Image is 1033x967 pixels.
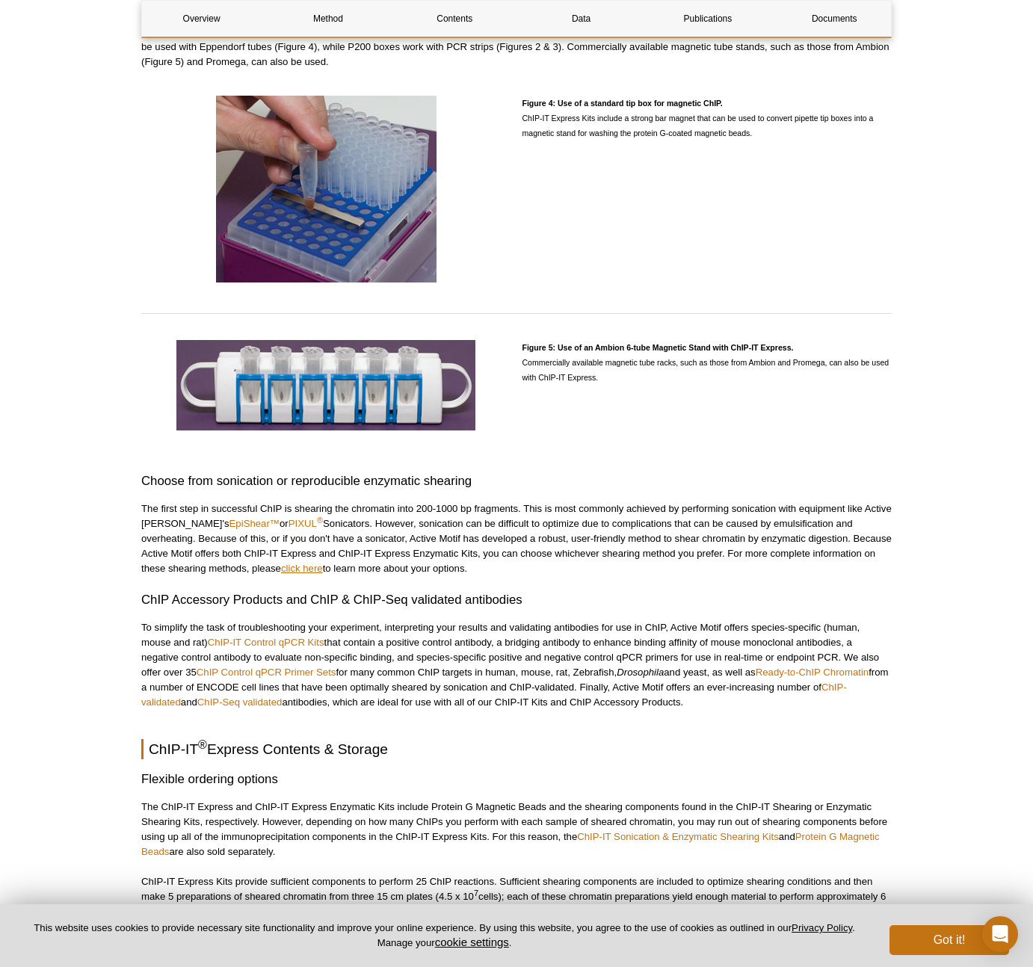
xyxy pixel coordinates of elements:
a: Protein G Magnetic Beads [141,831,880,857]
a: Contents [395,1,514,37]
button: Got it! [889,925,1009,955]
a: Publications [648,1,767,37]
a: EpiShear™ [229,518,280,529]
a: ChIP-validated [141,682,847,708]
sup: 7 [474,889,478,898]
span: Commercially available magnetic tube racks, such as those from Ambion and Promega, can also be us... [522,343,889,382]
h3: Flexible ordering options [141,770,892,788]
a: ChIP-IT Control qPCR Kits [208,637,324,648]
a: ChIP-Seq validated [197,696,283,708]
a: ChIP Control qPCR Primer Sets [197,667,336,678]
a: ChIP-IT Sonication & Enzymatic Shearing Kits [577,831,779,842]
strong: Figure 4: Use of a standard tip box for magnetic ChIP. [522,99,723,108]
p: ChIP-IT Express Kits provide sufficient components to perform 25 ChIP reactions. Sufficient shear... [141,874,892,934]
a: Privacy Policy [792,922,852,933]
div: Open Intercom Messenger [982,916,1018,952]
a: PIXUL® [289,518,323,529]
a: Documents [775,1,894,37]
h3: ChIP Accessory Products and ChIP & ChIP-Seq validated antibodies [141,591,892,609]
sup: ® [317,515,323,524]
a: Ready-to-ChIP Chromatin [756,667,869,678]
p: The first step in successful ChIP is shearing the chromatin into 200-1000 bp fragments. This is m... [141,501,892,576]
sup: ® [198,738,207,751]
h2: ChIP-IT Express Contents & Storage [141,739,892,759]
p: ChIP-IT Express Kits include a strong bar magnet that can be used to turn pipette tip boxes into ... [141,25,892,69]
button: cookie settings [435,936,509,948]
p: To simplify the task of troubleshooting your experiment, interpreting your results and validating... [141,620,892,710]
a: Data [522,1,641,37]
a: Overview [142,1,261,37]
i: Drosophila [617,667,664,678]
p: The ChIP-IT Express and ChIP-IT Express Enzymatic Kits include Protein G Magnetic Beads and the s... [141,800,892,859]
a: click here [281,563,323,574]
a: Method [268,1,387,37]
span: ChIP-IT Express Kits include a strong bar magnet that can be used to convert pipette tip boxes in... [522,99,874,138]
p: This website uses cookies to provide necessary site functionality and improve your online experie... [24,921,865,950]
h3: Choose from sonication or reproducible enzymatic shearing [141,472,892,490]
strong: Figure 5: Use of an Ambion 6-tube Magnetic Stand with ChIP-IT Express. [522,343,794,352]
